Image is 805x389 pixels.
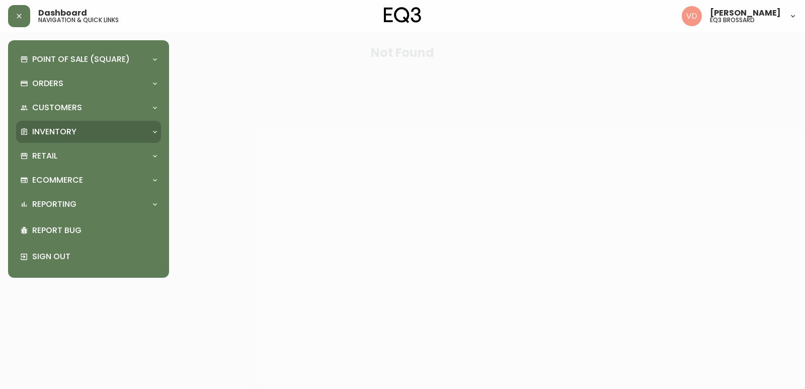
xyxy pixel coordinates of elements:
div: Reporting [16,193,161,215]
p: Point of Sale (Square) [32,54,130,65]
img: 34cbe8de67806989076631741e6a7c6b [682,6,702,26]
p: Reporting [32,199,76,210]
h5: navigation & quick links [38,17,119,23]
p: Customers [32,102,82,113]
div: Inventory [16,121,161,143]
div: Report Bug [16,217,161,244]
span: Dashboard [38,9,87,17]
p: Sign Out [32,251,157,262]
div: Sign Out [16,244,161,270]
p: Orders [32,78,63,89]
p: Report Bug [32,225,157,236]
img: logo [384,7,421,23]
div: Retail [16,145,161,167]
p: Ecommerce [32,175,83,186]
p: Retail [32,150,57,162]
div: Point of Sale (Square) [16,48,161,70]
p: Inventory [32,126,76,137]
div: Ecommerce [16,169,161,191]
span: [PERSON_NAME] [710,9,781,17]
h5: eq3 brossard [710,17,755,23]
div: Customers [16,97,161,119]
div: Orders [16,72,161,95]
